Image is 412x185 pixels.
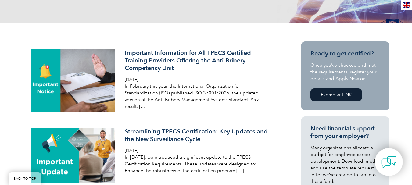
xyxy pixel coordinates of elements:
[125,154,269,174] p: In [DATE], we introduced a significant update to the TPECS Certification Requirements. These upda...
[125,77,138,82] span: [DATE]
[310,144,380,185] p: Many organizations allocate a budget for employee career development. Download, modify and use th...
[125,49,269,72] h3: Important Information for All TPECS Certified Training Providers Offering the Anti-Bribery Compet...
[403,2,410,8] img: en
[125,83,269,110] p: In February this year, the International Organization for Standardization (ISO) published ISO 370...
[125,148,138,153] span: [DATE]
[31,49,115,112] img: Important-Notice-300x225.png
[310,125,380,140] h3: Need financial support from your employer?
[381,155,396,170] img: contact-chat.png
[310,88,362,101] a: Exemplar LINK
[23,41,279,120] a: Important Information for All TPECS Certified Training Providers Offering the Anti-Bribery Compet...
[31,128,115,183] img: tpecs-update-300x198.png
[310,50,380,57] h3: Ready to get certified?
[125,128,269,143] h3: Streamlining TPECS Certification: Key Updates and the New Surveillance Cycle
[9,172,41,185] a: BACK TO TOP
[310,62,380,82] p: Once you’ve checked and met the requirements, register your details and Apply Now on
